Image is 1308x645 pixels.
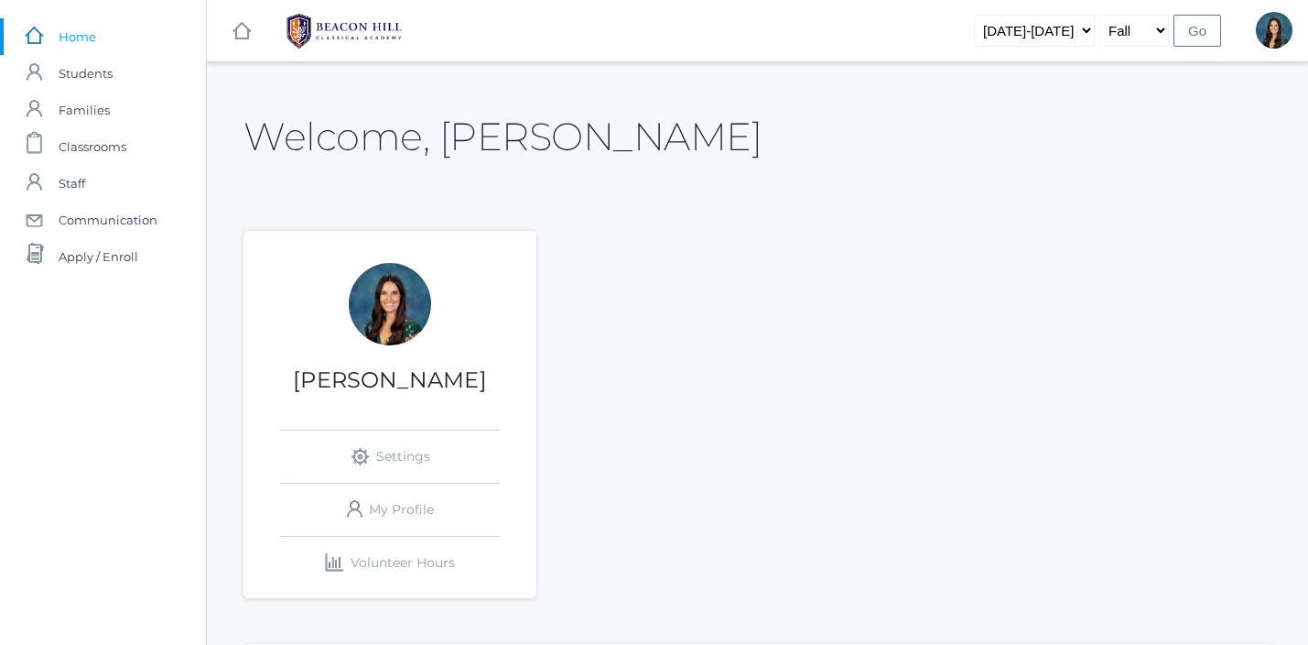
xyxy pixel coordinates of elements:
[280,537,500,589] a: Volunteer Hours
[59,202,157,238] span: Communication
[280,484,500,536] a: My Profile
[1256,12,1292,49] div: Jordyn Dewey
[349,263,431,345] div: Jordyn Dewey
[243,368,536,392] h1: [PERSON_NAME]
[243,115,762,158] h2: Welcome, [PERSON_NAME]
[59,55,113,92] span: Students
[59,18,96,55] span: Home
[59,238,138,275] span: Apply / Enroll
[59,92,110,128] span: Families
[280,431,500,483] a: Settings
[59,128,126,165] span: Classrooms
[59,165,85,202] span: Staff
[1173,15,1221,47] input: Go
[276,8,413,54] img: BHCALogos-05-308ed15e86a5a0abce9b8dd61676a3503ac9727e845dece92d48e8588c001991.png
